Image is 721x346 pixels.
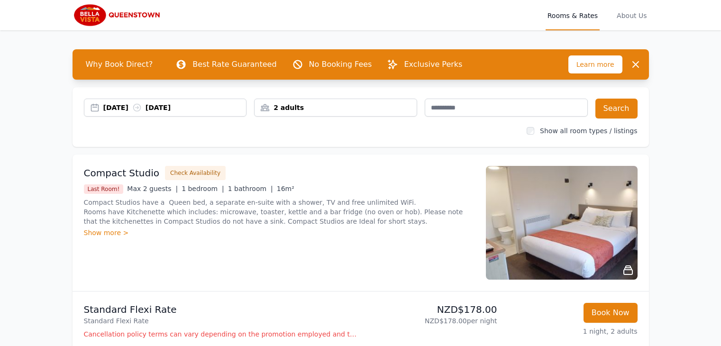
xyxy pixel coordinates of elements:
[365,303,497,316] p: NZD$178.00
[595,99,638,118] button: Search
[309,59,372,70] p: No Booking Fees
[540,127,637,135] label: Show all room types / listings
[84,329,357,339] p: Cancellation policy terms can vary depending on the promotion employed and the time of stay of th...
[505,327,638,336] p: 1 night, 2 adults
[255,103,417,112] div: 2 adults
[73,4,164,27] img: Bella Vista Queenstown
[127,185,178,192] span: Max 2 guests |
[182,185,224,192] span: 1 bedroom |
[84,228,475,237] div: Show more >
[277,185,294,192] span: 16m²
[165,166,226,180] button: Check Availability
[84,316,357,326] p: Standard Flexi Rate
[103,103,246,112] div: [DATE] [DATE]
[84,198,475,226] p: Compact Studios have a Queen bed, a separate en-suite with a shower, TV and free unlimited WiFi. ...
[584,303,638,323] button: Book Now
[84,166,160,180] h3: Compact Studio
[84,184,124,194] span: Last Room!
[568,55,622,73] span: Learn more
[84,303,357,316] p: Standard Flexi Rate
[78,55,161,74] span: Why Book Direct?
[192,59,276,70] p: Best Rate Guaranteed
[228,185,273,192] span: 1 bathroom |
[404,59,462,70] p: Exclusive Perks
[365,316,497,326] p: NZD$178.00 per night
